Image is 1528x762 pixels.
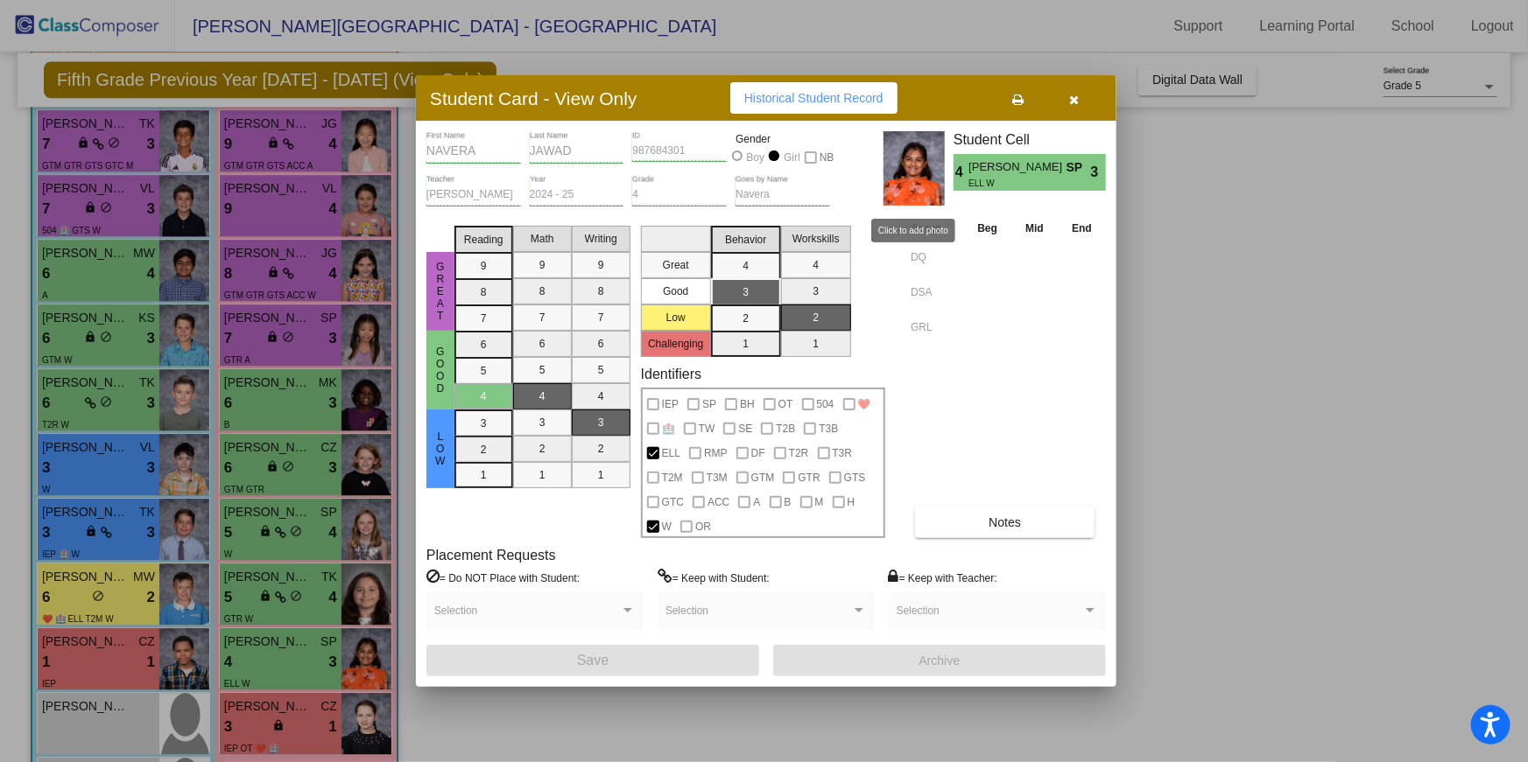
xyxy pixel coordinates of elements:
span: IEP [662,394,679,415]
span: OR [695,516,711,537]
th: Beg [963,219,1011,238]
span: Low [433,430,448,467]
th: Asses [906,219,963,238]
span: Great [433,261,448,322]
span: H [848,492,856,513]
span: T2R [789,443,809,464]
span: W [662,516,672,537]
label: = Keep with Student: [658,569,770,586]
input: grade [632,189,727,201]
button: Notes [915,507,1095,538]
span: B [785,492,792,513]
h3: Student Cell [954,131,1106,148]
input: year [530,189,624,201]
span: GTC [662,492,684,513]
div: Boy [746,150,765,165]
span: SE [738,418,752,439]
label: Identifiers [641,366,701,382]
span: SP [1067,158,1091,177]
span: ❤️ [858,394,871,415]
mat-label: Gender [736,131,830,147]
th: End [1058,219,1106,238]
span: Good [433,346,448,395]
span: GTS [844,467,866,488]
span: DF [751,443,765,464]
span: ELL [662,443,680,464]
input: assessment [911,314,959,340]
input: goes by name [736,189,830,201]
span: OT [778,394,793,415]
span: ELL W [968,177,1053,190]
span: GTM [751,467,775,488]
span: GTR [798,467,820,488]
span: [PERSON_NAME] [968,158,1066,177]
input: Enter ID [632,145,727,157]
span: T2B [776,418,795,439]
span: 3 [1091,162,1106,183]
label: = Do NOT Place with Student: [426,569,580,586]
div: Girl [783,150,800,165]
span: Save [577,653,609,668]
th: Mid [1011,219,1058,238]
span: M [815,492,824,513]
span: RMP [704,443,728,464]
input: assessment [911,279,959,305]
input: assessment [911,244,959,270]
span: NB [820,147,834,168]
span: 504 [817,394,834,415]
span: TW [699,418,715,439]
h3: Student Card - View Only [430,87,637,109]
span: Notes [989,515,1021,529]
span: SP [702,394,716,415]
button: Save [426,645,759,676]
label: = Keep with Teacher: [889,569,997,586]
span: 4 [954,162,968,183]
span: 🏥 [662,418,675,439]
button: Historical Student Record [730,82,898,114]
span: Historical Student Record [744,91,884,105]
span: ACC [708,492,729,513]
span: Archive [919,654,961,668]
span: A [753,492,760,513]
span: T3R [833,443,853,464]
span: T3M [707,467,728,488]
span: BH [740,394,755,415]
input: teacher [426,189,521,201]
label: Placement Requests [426,547,556,563]
span: T2M [662,467,683,488]
button: Archive [773,645,1106,676]
span: T3B [819,418,838,439]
